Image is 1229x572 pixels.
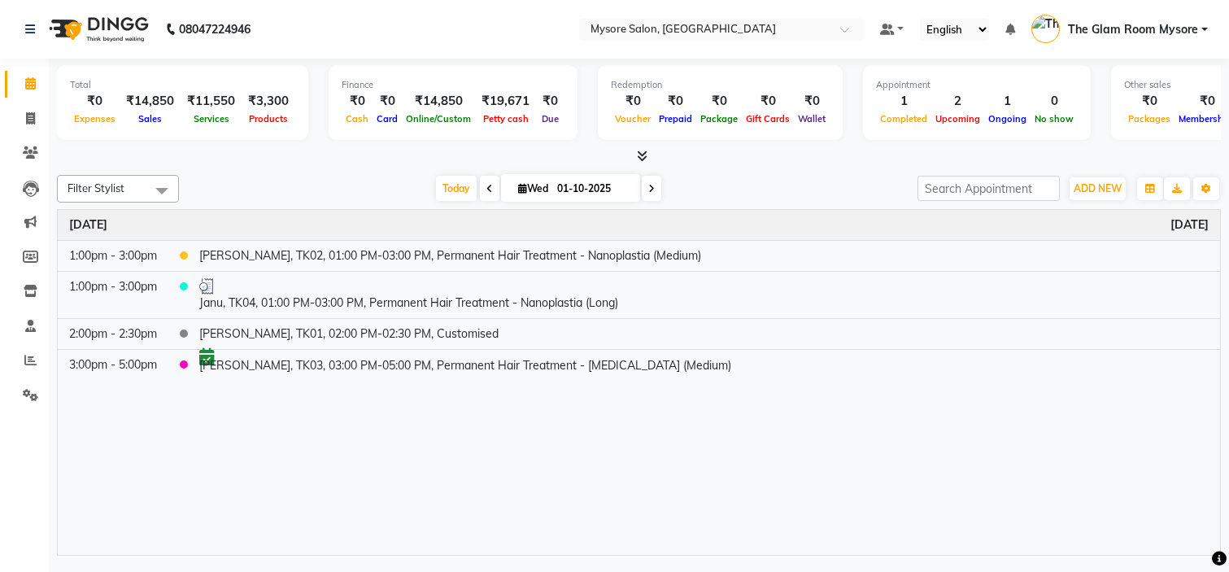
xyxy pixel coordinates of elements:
[475,92,536,111] div: ₹19,671
[696,92,742,111] div: ₹0
[402,92,475,111] div: ₹14,850
[876,92,931,111] div: 1
[245,113,292,124] span: Products
[931,113,984,124] span: Upcoming
[1074,182,1122,194] span: ADD NEW
[1124,92,1175,111] div: ₹0
[984,113,1031,124] span: Ongoing
[188,240,1220,271] td: [PERSON_NAME], TK02, 01:00 PM-03:00 PM, Permanent Hair Treatment - Nanoplastia (Medium)
[742,113,794,124] span: Gift Cards
[611,113,655,124] span: Voucher
[181,92,242,111] div: ₹11,550
[70,92,120,111] div: ₹0
[696,113,742,124] span: Package
[1031,92,1078,111] div: 0
[1068,21,1198,38] span: The Glam Room Mysore
[917,176,1060,201] input: Search Appointment
[41,7,153,52] img: logo
[984,92,1031,111] div: 1
[179,7,251,52] b: 08047224946
[514,182,552,194] span: Wed
[1070,177,1126,200] button: ADD NEW
[58,271,168,318] td: 1:00pm - 3:00pm
[188,349,1220,380] td: [PERSON_NAME], TK03, 03:00 PM-05:00 PM, Permanent Hair Treatment - [MEDICAL_DATA] (Medium)
[794,113,830,124] span: Wallet
[342,113,373,124] span: Cash
[120,92,181,111] div: ₹14,850
[655,92,696,111] div: ₹0
[1124,113,1175,124] span: Packages
[436,176,477,201] span: Today
[190,113,233,124] span: Services
[58,240,168,271] td: 1:00pm - 3:00pm
[742,92,794,111] div: ₹0
[794,92,830,111] div: ₹0
[70,78,295,92] div: Total
[188,318,1220,349] td: [PERSON_NAME], TK01, 02:00 PM-02:30 PM, Customised
[342,92,373,111] div: ₹0
[1031,113,1078,124] span: No show
[552,177,634,201] input: 2025-10-01
[342,78,564,92] div: Finance
[876,78,1078,92] div: Appointment
[536,92,564,111] div: ₹0
[68,181,124,194] span: Filter Stylist
[402,113,475,124] span: Online/Custom
[1031,15,1060,43] img: The Glam Room Mysore
[931,92,984,111] div: 2
[69,216,107,234] a: October 1, 2025
[611,78,830,92] div: Redemption
[611,92,655,111] div: ₹0
[373,113,402,124] span: Card
[373,92,402,111] div: ₹0
[58,210,1220,241] th: October 1, 2025
[655,113,696,124] span: Prepaid
[134,113,166,124] span: Sales
[538,113,563,124] span: Due
[58,349,168,380] td: 3:00pm - 5:00pm
[188,271,1220,318] td: Janu, TK04, 01:00 PM-03:00 PM, Permanent Hair Treatment - Nanoplastia (Long)
[479,113,533,124] span: Petty cash
[876,113,931,124] span: Completed
[242,92,295,111] div: ₹3,300
[58,318,168,349] td: 2:00pm - 2:30pm
[1170,216,1209,234] a: October 1, 2025
[70,113,120,124] span: Expenses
